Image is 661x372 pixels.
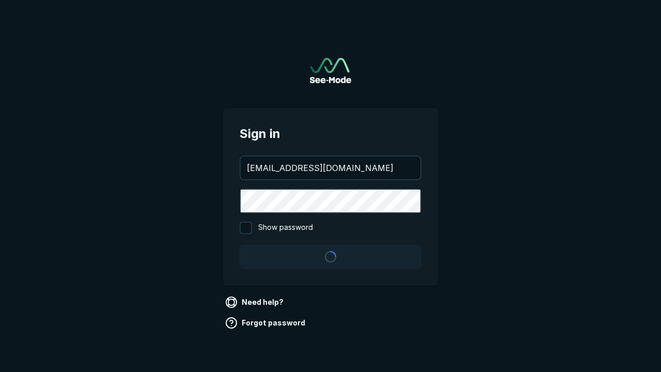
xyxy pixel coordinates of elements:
img: See-Mode Logo [310,58,351,83]
input: your@email.com [241,157,420,179]
span: Show password [258,222,313,234]
a: Forgot password [223,315,309,331]
a: Go to sign in [310,58,351,83]
span: Sign in [240,125,421,143]
a: Need help? [223,294,288,311]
